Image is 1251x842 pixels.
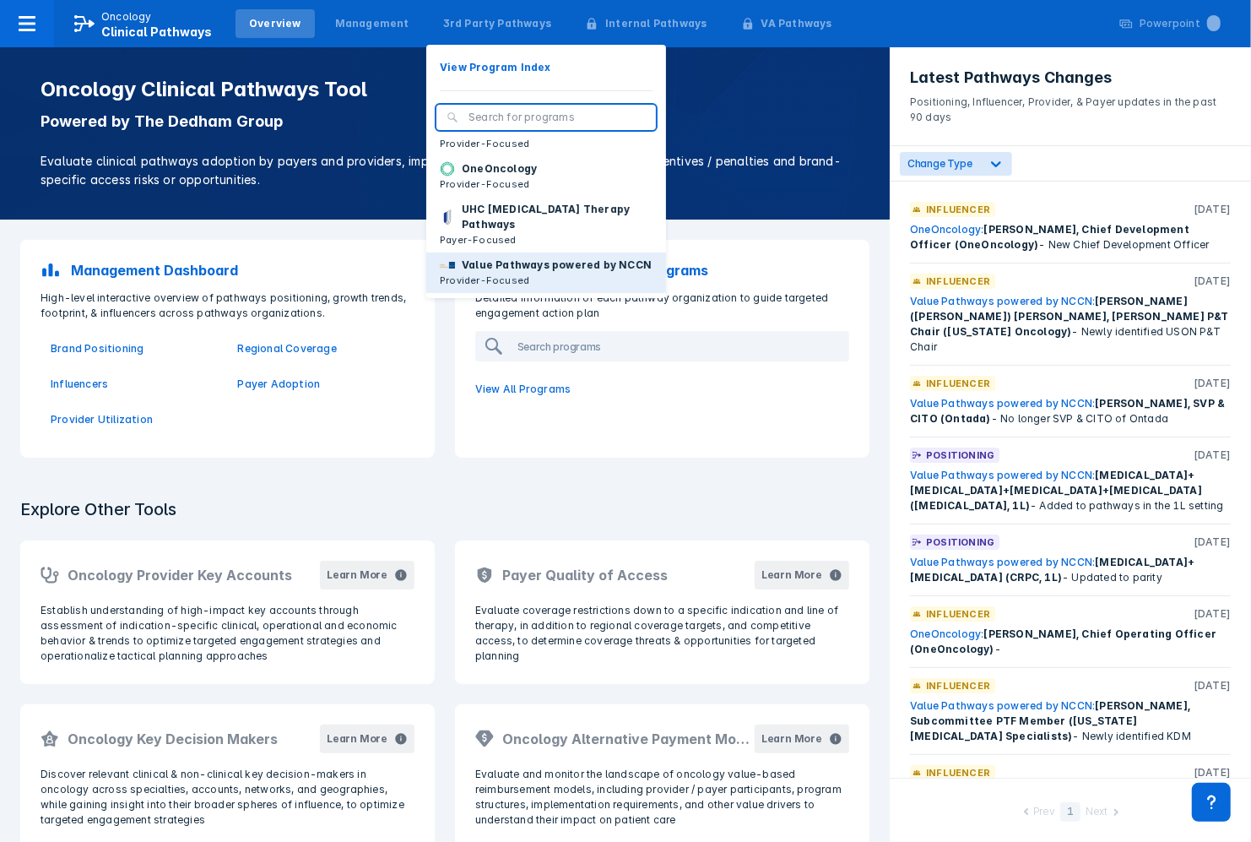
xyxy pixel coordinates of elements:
[101,9,152,24] p: Oncology
[51,341,218,356] a: Brand Positioning
[1194,202,1231,217] p: [DATE]
[926,376,990,391] p: Influencer
[30,291,425,321] p: High-level interactive overview of pathways positioning, growth trends, footprint, & influencers ...
[68,729,278,749] h2: Oncology Key Decision Makers
[41,111,849,132] p: Powered by The Dedham Group
[440,161,455,177] img: oneoncology.png
[910,627,983,640] a: OneOncology:
[30,250,425,291] a: Management Dashboard
[502,565,668,585] h2: Payer Quality of Access
[910,469,1095,481] a: Value Pathways powered by NCCN:
[926,535,994,550] p: Positioning
[440,232,653,247] p: Payer-Focused
[51,377,218,392] a: Influencers
[440,273,652,288] p: Provider-Focused
[910,555,1231,585] div: - Updated to parity
[761,568,822,583] div: Learn More
[462,202,653,232] p: UHC [MEDICAL_DATA] Therapy Pathways
[327,731,387,747] div: Learn More
[440,209,455,225] img: uhc-pathways.png
[462,161,537,177] p: OneOncology
[320,725,414,753] button: Learn More
[502,729,755,749] h2: Oncology Alternative Payment Models
[910,699,1190,742] span: [PERSON_NAME], Subcommittee PTF Member ([US_STATE] [MEDICAL_DATA] Specialists)
[910,295,1229,338] span: [PERSON_NAME] ([PERSON_NAME]) [PERSON_NAME], [PERSON_NAME] P&T Chair ([US_STATE] Oncology)
[462,258,652,273] p: Value Pathways powered by NCCN
[907,157,972,170] span: Change Type
[440,60,551,75] p: View Program Index
[440,177,537,192] p: Provider-Focused
[71,260,238,280] p: Management Dashboard
[926,274,990,289] p: Influencer
[426,156,666,197] button: OneOncologyProvider-Focused
[1194,535,1231,550] p: [DATE]
[41,78,849,101] h1: Oncology Clinical Pathways Tool
[1060,802,1080,822] div: 1
[910,223,1189,251] span: [PERSON_NAME], Chief Development Officer (OneOncology)
[761,16,832,31] div: VA Pathways
[101,24,212,39] span: Clinical Pathways
[51,412,218,427] a: Provider Utilization
[761,731,822,747] div: Learn More
[468,110,646,125] input: Search for programs
[426,55,666,80] button: View Program Index
[755,561,849,589] button: Learn More
[426,253,666,293] button: Value Pathways powered by NCCNProvider-Focused
[910,627,1231,657] div: -
[926,678,990,693] p: Influencer
[910,295,1095,307] a: Value Pathways powered by NCCN:
[1194,376,1231,391] p: [DATE]
[910,396,1231,426] div: - No longer SVP & CITO of Ontada
[430,9,566,38] a: 3rd Party Pathways
[475,767,849,828] p: Evaluate and monitor the landscape of oncology value-based reimbursement models, including provid...
[1194,678,1231,693] p: [DATE]
[511,333,848,360] input: Search programs
[910,397,1095,410] a: Value Pathways powered by NCCN:
[10,488,187,530] h3: Explore Other Tools
[926,202,990,217] p: Influencer
[910,699,1095,712] a: Value Pathways powered by NCCN:
[322,9,423,38] a: Management
[910,88,1231,125] p: Positioning, Influencer, Provider, & Payer updates in the past 90 days
[335,16,409,31] div: Management
[440,136,653,151] p: Provider-Focused
[238,377,405,392] a: Payer Adoption
[443,16,552,31] div: 3rd Party Pathways
[910,222,1231,253] div: - New Chief Development Officer
[605,16,707,31] div: Internal Pathways
[910,68,1231,88] h3: Latest Pathways Changes
[926,448,994,463] p: Positioning
[910,223,983,236] a: OneOncology:
[238,341,405,356] a: Regional Coverage
[910,698,1231,744] div: - Newly identified KDM
[926,606,990,622] p: Influencer
[1194,274,1231,289] p: [DATE]
[910,469,1202,512] span: [MEDICAL_DATA]+[MEDICAL_DATA]+[MEDICAL_DATA]+[MEDICAL_DATA] ([MEDICAL_DATA], 1L)
[465,372,859,407] a: View All Programs
[426,197,666,253] button: UHC [MEDICAL_DATA] Therapy PathwaysPayer-Focused
[910,294,1231,355] div: - Newly identified USON P&T Chair
[1192,783,1231,822] div: Contact Support
[1086,804,1107,822] div: Next
[475,603,849,664] p: Evaluate coverage restrictions down to a specific indication and line of therapy, in addition to ...
[41,603,414,664] p: Establish understanding of high-impact key accounts through assessment of indication-specific cli...
[1194,765,1231,780] p: [DATE]
[1033,804,1055,822] div: Prev
[910,627,1216,655] span: [PERSON_NAME], Chief Operating Officer (OneOncology)
[910,468,1231,513] div: - Added to pathways in the 1L setting
[41,767,414,828] p: Discover relevant clinical & non-clinical key decision-makers in oncology across specialties, acc...
[1140,16,1221,31] div: Powerpoint
[327,568,387,583] div: Learn More
[249,16,301,31] div: Overview
[465,291,859,321] p: Detailed information of each pathway organization to guide targeted engagement action plan
[1194,448,1231,463] p: [DATE]
[68,565,292,585] h2: Oncology Provider Key Accounts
